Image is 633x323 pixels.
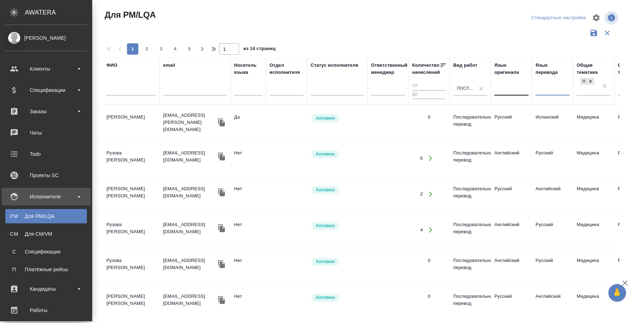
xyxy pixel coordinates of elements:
p: Активен [316,258,335,265]
button: Открыть работы [423,223,438,237]
a: PMДля PM/LQA [5,209,87,223]
div: Заказы [5,106,87,117]
p: Активен [316,222,335,229]
td: Английский [532,289,573,314]
div: Медицина [580,78,587,85]
div: 4 [420,226,423,234]
td: Русский [532,253,573,278]
td: Рузова [PERSON_NAME] [103,146,160,171]
span: из 14 страниц [243,44,276,55]
div: 0 [428,257,430,264]
span: 2 [141,45,152,53]
div: Кандидаты [5,284,87,294]
div: Носитель языка [234,62,262,76]
td: Медицина [573,110,614,135]
div: Рядовой исполнитель: назначай с учетом рейтинга [311,257,364,267]
button: Скопировать [216,117,227,128]
button: Скопировать [216,223,227,234]
div: Спецификации [5,85,87,95]
div: split button [529,12,588,23]
button: 5 [184,43,195,55]
td: Русский [532,218,573,242]
a: Todo [2,145,90,163]
td: Нет [231,253,266,278]
p: Активен [316,150,335,158]
div: Общая тематика [577,62,611,76]
td: Медицина [573,253,614,278]
a: ППлатёжные рейсы [5,262,87,277]
td: Последовательный перевод [450,182,491,207]
div: 6 [420,155,423,162]
div: Ответственный менеджер [371,62,407,76]
button: 2 [141,43,152,55]
td: Нет [231,182,266,207]
div: Отдел исполнителя [270,62,304,76]
span: 4 [170,45,181,53]
td: Нет [231,146,266,171]
td: Английский [491,218,532,242]
td: Медицина [573,218,614,242]
div: Язык перевода [535,62,570,76]
button: Скопировать [216,259,227,269]
div: Рядовой исполнитель: назначай с учетом рейтинга [311,149,364,159]
button: Открыть работы [423,151,438,166]
div: Для CM/VM [9,230,83,237]
div: Чаты [5,127,87,138]
td: Русский [532,146,573,171]
span: Посмотреть информацию [605,11,620,24]
td: Последовательный перевод [450,146,491,171]
a: Чаты [2,124,90,142]
div: Работы [5,305,87,316]
div: Клиенты [5,64,87,74]
div: Последовательный перевод [457,86,475,92]
p: Активен [316,186,335,193]
td: Испанский [532,110,573,135]
div: 2 [420,191,423,198]
p: [EMAIL_ADDRESS][DOMAIN_NAME] [163,257,216,271]
td: Нет [231,218,266,242]
div: Рядовой исполнитель: назначай с учетом рейтинга [311,221,364,231]
a: Проекты SC [2,166,90,184]
p: [EMAIL_ADDRESS][DOMAIN_NAME] [163,185,216,199]
button: Сбросить фильтры [600,26,614,40]
span: 5 [184,45,195,53]
div: 0 [428,293,430,300]
td: Нет [231,289,266,314]
td: Русский [491,182,532,207]
button: Открыть работы [423,187,438,202]
a: Работы [2,301,90,319]
span: Для PM/LQA [103,9,156,21]
p: [EMAIL_ADDRESS][PERSON_NAME][DOMAIN_NAME] [163,112,216,133]
span: 3 [155,45,167,53]
div: Статус исполнителя [311,62,358,69]
div: AWATERA [25,5,92,20]
input: От [412,82,446,91]
td: Последовательный перевод [450,218,491,242]
button: Скопировать [216,295,227,305]
div: ФИО [106,62,117,69]
span: Настроить таблицу [588,9,605,26]
button: Скопировать [216,187,227,198]
div: Для PM/LQA [9,213,83,220]
td: Последовательный перевод [450,289,491,314]
a: CMДля CM/VM [5,227,87,241]
div: Рядовой исполнитель: назначай с учетом рейтинга [311,293,364,302]
div: Todo [5,149,87,159]
p: [EMAIL_ADDRESS][DOMAIN_NAME] [163,293,216,307]
button: Скопировать [216,151,227,162]
button: 🙏 [608,284,626,302]
div: Проекты SC [5,170,87,181]
p: Активен [316,294,335,301]
input: До [412,90,446,99]
span: 🙏 [611,285,623,300]
button: Сохранить фильтры [587,26,600,40]
td: Русский [491,289,532,314]
td: Английский [491,253,532,278]
td: Английский [532,182,573,207]
td: [PERSON_NAME] [PERSON_NAME] [103,182,160,207]
p: [EMAIL_ADDRESS][DOMAIN_NAME] [163,149,216,164]
button: 4 [170,43,181,55]
td: Да [231,110,266,135]
td: Русский [491,110,532,135]
button: 3 [155,43,167,55]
